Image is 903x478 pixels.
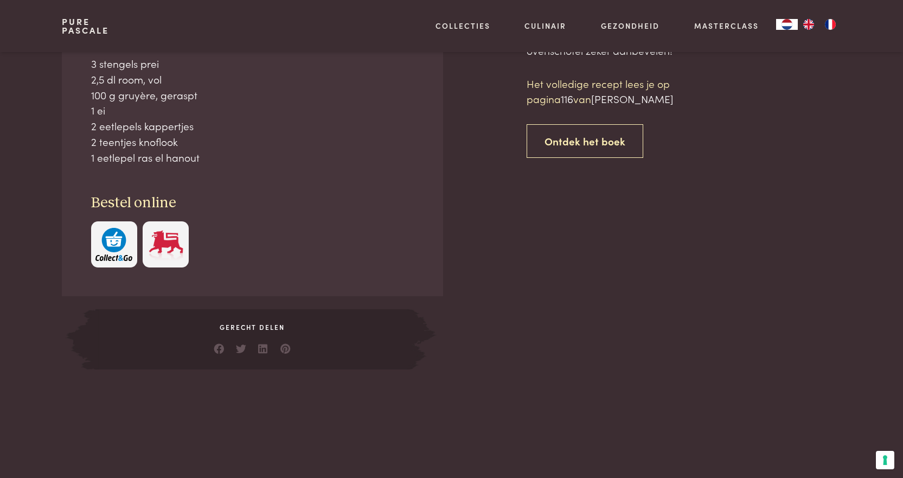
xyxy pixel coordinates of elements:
div: Language [776,19,798,30]
a: Ontdek het boek [527,124,643,158]
ul: Language list [798,19,841,30]
h3: Bestel online [91,194,414,213]
aside: Language selected: Nederlands [776,19,841,30]
span: [PERSON_NAME] [591,91,674,106]
span: Gerecht delen [95,322,409,332]
a: Masterclass [694,20,759,31]
div: 1 ei [91,103,414,118]
p: Het volledige recept lees je op pagina van [527,76,711,107]
div: 2 eetlepels kappertjes [91,118,414,134]
a: EN [798,19,819,30]
button: Uw voorkeuren voor toestemming voor trackingtechnologieën [876,451,894,469]
a: PurePascale [62,17,109,35]
a: Collecties [436,20,490,31]
div: 2,5 dl room, vol [91,72,414,87]
img: Delhaize [148,228,184,261]
div: 2 teentjes knoflook [91,134,414,150]
img: c308188babc36a3a401bcb5cb7e020f4d5ab42f7cacd8327e500463a43eeb86c.svg [95,228,132,261]
div: 100 g gruyère, geraspt [91,87,414,103]
a: Culinair [524,20,566,31]
a: Gezondheid [601,20,659,31]
a: FR [819,19,841,30]
span: 116 [561,91,573,106]
div: 3 stengels prei [91,56,414,72]
a: NL [776,19,798,30]
div: 1 eetlepel ras el hanout [91,150,414,165]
